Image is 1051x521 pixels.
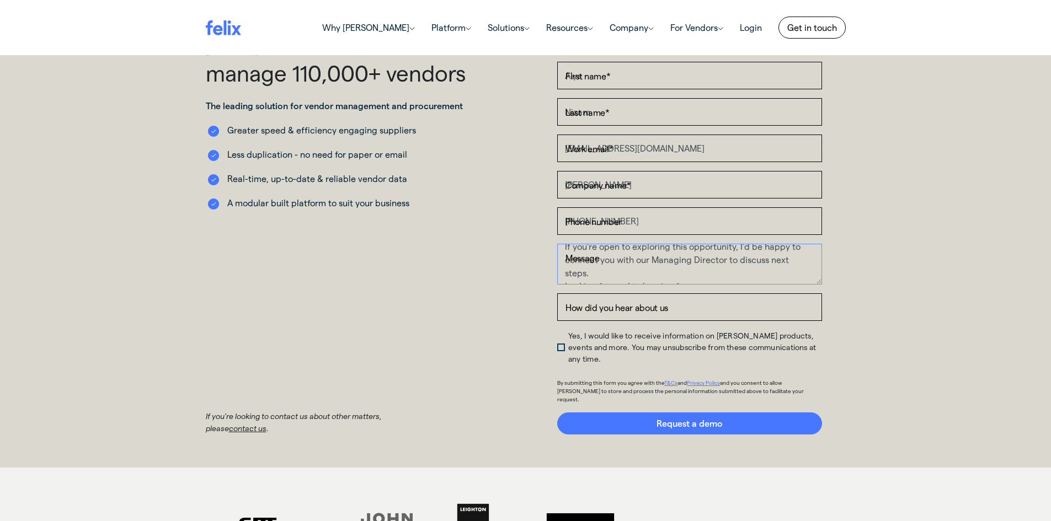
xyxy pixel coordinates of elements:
[206,123,471,137] li: Greater speed & efficiency engaging suppliers
[778,17,846,39] a: Get in touch
[687,379,720,386] a: Privacy Policy
[206,148,471,161] li: Less duplication - no need for paper or email
[557,244,822,284] textarea: Hi [PERSON_NAME], I’m reaching out on behalf of a group of senior IT executives from leading Aust...
[538,17,601,39] a: Resources
[557,379,804,402] span: and you consent to allow [PERSON_NAME] to store and process the personal information submitted ab...
[206,20,241,35] img: felix logo
[557,412,822,434] input: Request a demo
[206,410,426,435] p: If you're looking to contact us about other matters, please .
[206,33,471,86] h1: Join 8K+ users who manage 110,000+ vendors
[206,100,463,111] strong: The leading solution for vendor management and procurement
[229,423,266,433] a: contact us
[557,379,664,386] span: By submitting this form you agree with the
[732,17,770,39] a: Login
[314,17,423,39] a: Why [PERSON_NAME]
[662,17,732,39] a: For Vendors
[206,172,471,185] li: Real-time, up-to-date & reliable vendor data
[601,17,662,39] a: Company
[206,196,471,210] li: A modular built platform to suit your business
[677,379,687,386] span: and
[479,17,538,39] a: Solutions
[423,17,479,39] a: Platform
[568,331,816,363] span: Yes, I would like to receive information on [PERSON_NAME] products, events and more. You may unsu...
[664,379,677,386] a: T&Cs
